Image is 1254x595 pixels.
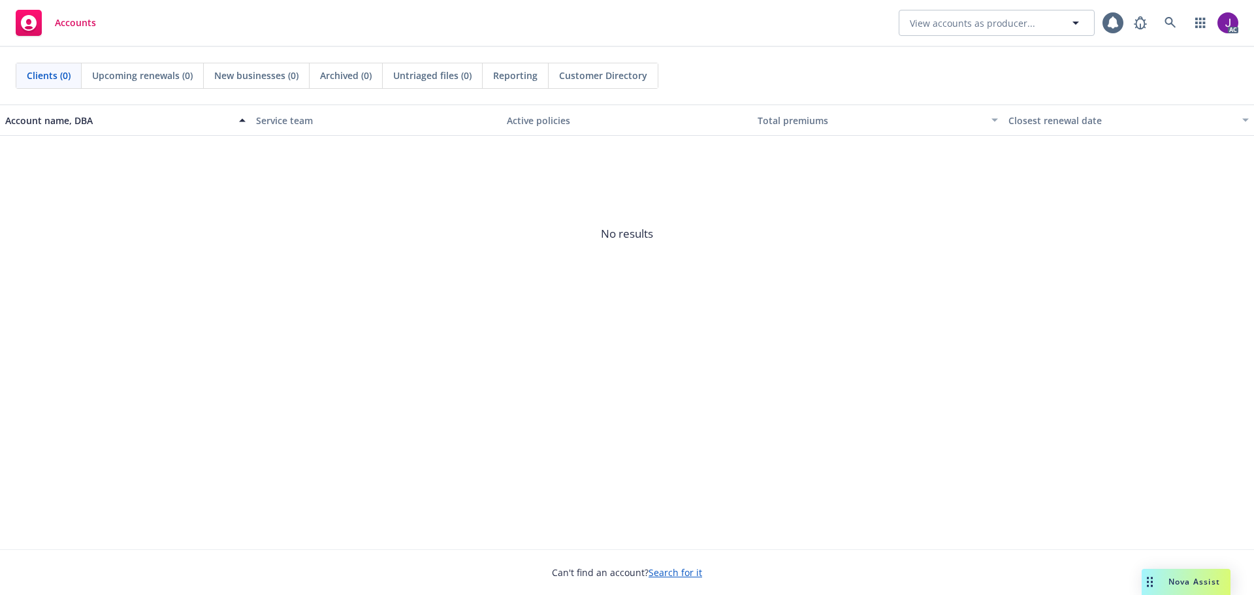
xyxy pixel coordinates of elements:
span: Clients (0) [27,69,71,82]
div: Total premiums [758,114,984,127]
span: Upcoming renewals (0) [92,69,193,82]
button: View accounts as producer... [899,10,1095,36]
span: Nova Assist [1168,576,1220,587]
div: Account name, DBA [5,114,231,127]
div: Drag to move [1142,569,1158,595]
span: Reporting [493,69,538,82]
button: Service team [251,105,502,136]
div: Active policies [507,114,747,127]
div: Closest renewal date [1008,114,1234,127]
a: Report a Bug [1127,10,1153,36]
button: Closest renewal date [1003,105,1254,136]
button: Total premiums [752,105,1003,136]
a: Switch app [1187,10,1214,36]
span: Accounts [55,18,96,28]
span: Can't find an account? [552,566,702,579]
a: Accounts [10,5,101,41]
div: Service team [256,114,496,127]
a: Search [1157,10,1183,36]
button: Active policies [502,105,752,136]
span: Untriaged files (0) [393,69,472,82]
span: Customer Directory [559,69,647,82]
button: Nova Assist [1142,569,1230,595]
span: New businesses (0) [214,69,298,82]
img: photo [1217,12,1238,33]
span: View accounts as producer... [910,16,1035,30]
a: Search for it [649,566,702,579]
span: Archived (0) [320,69,372,82]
